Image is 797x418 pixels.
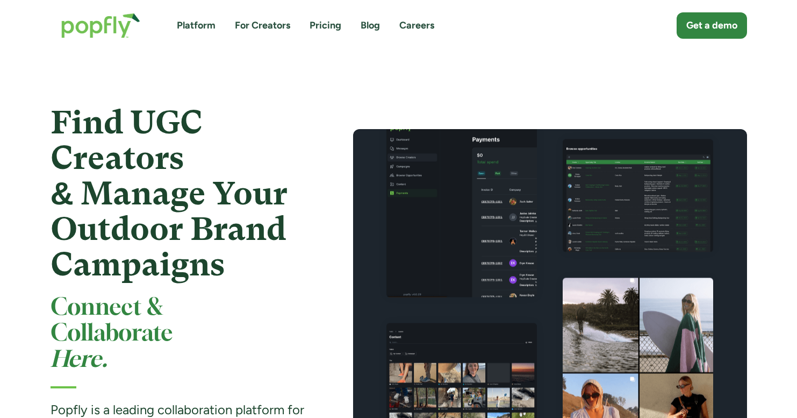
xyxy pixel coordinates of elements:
[677,12,747,39] a: Get a demo
[51,349,107,371] em: Here.
[361,19,380,32] a: Blog
[399,19,434,32] a: Careers
[310,19,341,32] a: Pricing
[235,19,290,32] a: For Creators
[177,19,216,32] a: Platform
[51,2,151,49] a: home
[51,295,314,373] h2: Connect & Collaborate
[51,104,288,283] strong: Find UGC Creators & Manage Your Outdoor Brand Campaigns
[686,19,737,32] div: Get a demo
